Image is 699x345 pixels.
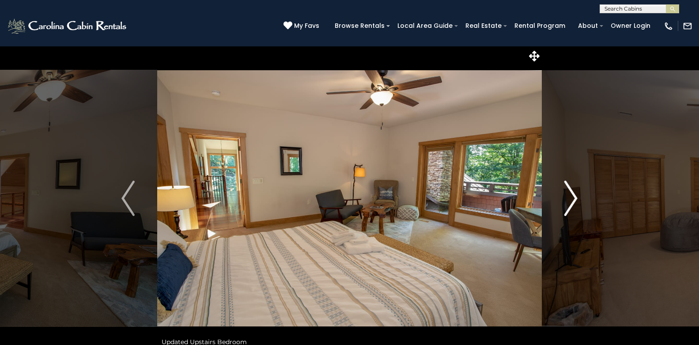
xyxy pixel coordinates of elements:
img: arrow [121,181,135,216]
a: Local Area Guide [393,19,457,33]
a: About [574,19,602,33]
a: Rental Program [510,19,570,33]
a: Browse Rentals [330,19,389,33]
img: phone-regular-white.png [664,21,673,31]
img: arrow [564,181,578,216]
span: My Favs [294,21,319,30]
a: Owner Login [606,19,655,33]
img: mail-regular-white.png [683,21,692,31]
a: Real Estate [461,19,506,33]
img: White-1-2.png [7,17,129,35]
a: My Favs [283,21,321,31]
